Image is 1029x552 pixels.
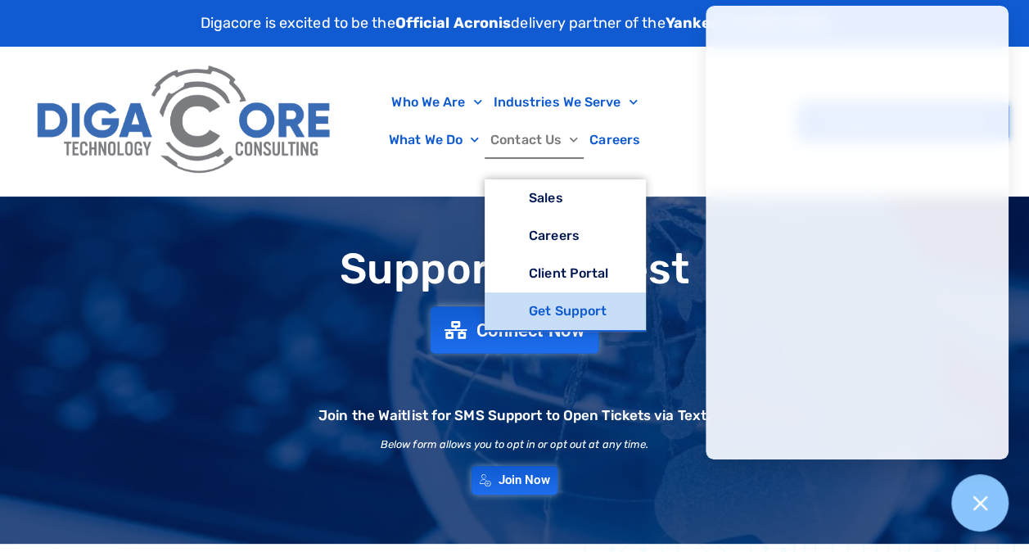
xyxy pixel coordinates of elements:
[472,466,558,495] a: Join Now
[487,84,643,121] a: Industries We Serve
[29,55,341,188] img: Digacore Logo
[706,6,1009,459] iframe: Chatgenie Messenger
[485,179,646,332] ul: Contact Us
[201,12,829,34] p: Digacore is excited to be the delivery partner of the .
[584,121,646,159] a: Careers
[8,246,1021,292] h1: Support Request
[485,217,646,255] a: Careers
[431,307,599,354] a: Connect Now
[386,84,487,121] a: Who We Are
[485,179,646,217] a: Sales
[485,121,584,159] a: Contact Us
[666,14,729,32] strong: Yankees
[395,14,512,32] strong: Official Acronis
[350,84,679,159] nav: Menu
[499,474,550,486] span: Join Now
[485,255,646,292] a: Client Portal
[318,409,711,423] h2: Join the Waitlist for SMS Support to Open Tickets via Text.
[476,321,584,339] span: Connect Now
[383,121,485,159] a: What We Do
[381,439,649,450] h2: Below form allows you to opt in or opt out at any time.
[485,292,646,330] a: Get Support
